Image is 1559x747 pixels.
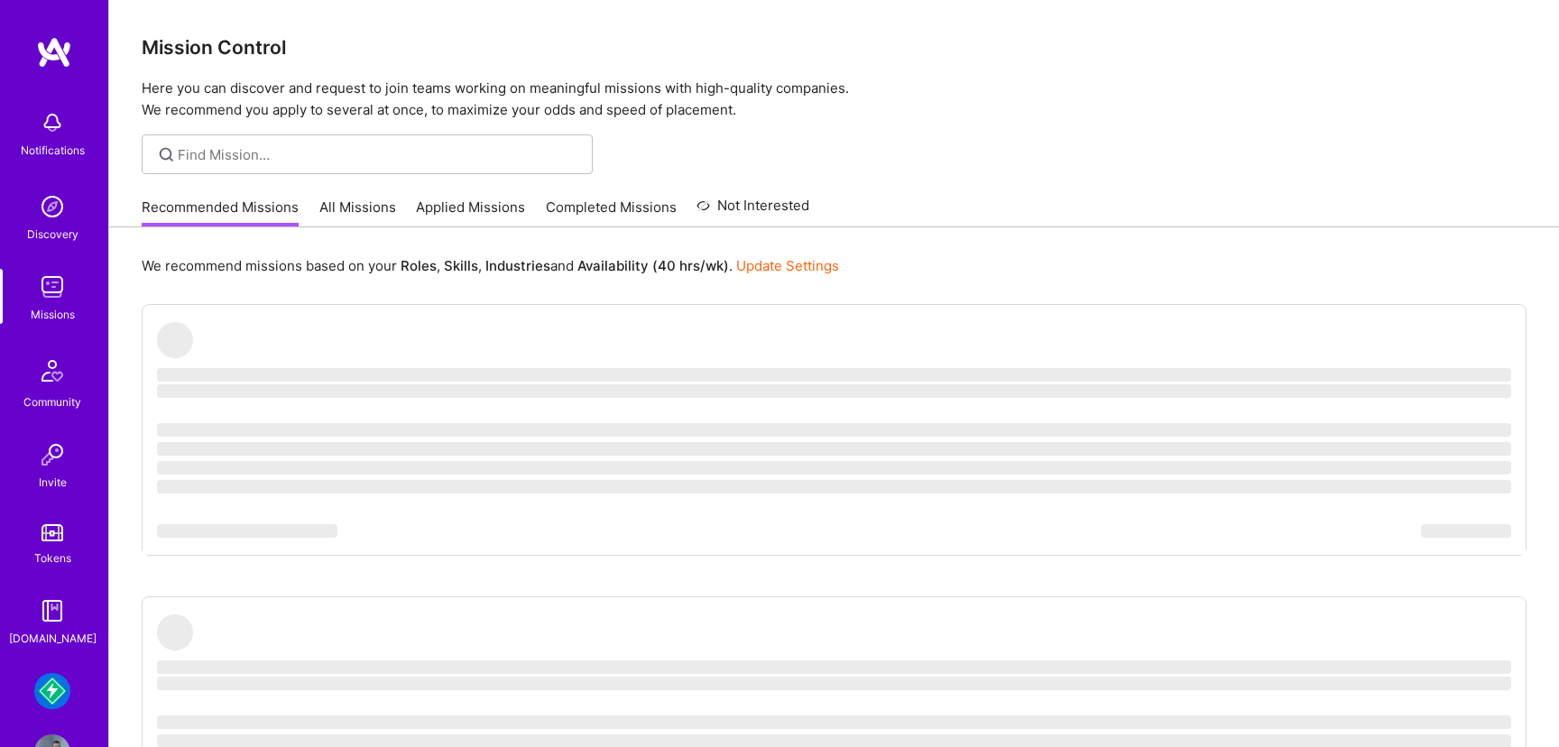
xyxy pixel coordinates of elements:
[31,349,74,392] img: Community
[401,257,437,274] b: Roles
[178,145,579,164] input: Find Mission...
[42,524,63,541] img: tokens
[31,305,75,324] div: Missions
[36,36,72,69] img: logo
[142,256,839,275] p: We recommend missions based on your , , and .
[485,257,550,274] b: Industries
[736,257,839,274] a: Update Settings
[156,144,177,165] i: icon SearchGrey
[39,473,67,492] div: Invite
[21,141,85,160] div: Notifications
[416,198,525,227] a: Applied Missions
[34,549,71,567] div: Tokens
[546,198,677,227] a: Completed Missions
[142,198,299,227] a: Recommended Missions
[34,189,70,225] img: discovery
[34,673,70,709] img: Mudflap: Fintech for Trucking
[319,198,396,227] a: All Missions
[142,36,1527,59] h3: Mission Control
[34,593,70,629] img: guide book
[30,673,75,709] a: Mudflap: Fintech for Trucking
[34,269,70,305] img: teamwork
[696,195,809,227] a: Not Interested
[577,257,729,274] b: Availability (40 hrs/wk)
[34,105,70,141] img: bell
[34,437,70,473] img: Invite
[27,225,78,244] div: Discovery
[142,78,1527,121] p: Here you can discover and request to join teams working on meaningful missions with high-quality ...
[444,257,478,274] b: Skills
[9,629,97,648] div: [DOMAIN_NAME]
[23,392,81,411] div: Community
